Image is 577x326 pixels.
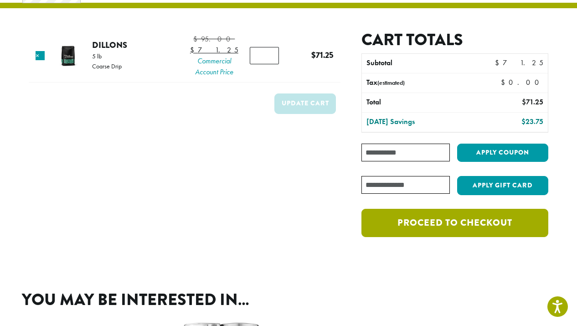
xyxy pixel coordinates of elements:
h2: You may be interested in… [22,290,555,310]
a: Remove this item [36,51,45,60]
bdi: 23.75 [521,117,543,126]
span: $ [495,58,503,67]
button: Apply Gift Card [457,176,548,195]
span: $ [193,34,201,44]
a: Proceed to checkout [361,209,548,237]
span: $ [190,45,198,55]
bdi: 0.00 [501,78,543,87]
a: Dillons [92,39,127,51]
th: Tax [362,73,494,93]
span: Commercial Account Price [190,56,238,78]
span: $ [521,117,525,126]
th: Total [362,93,474,112]
th: Subtotal [362,54,474,73]
bdi: 71.25 [522,97,543,107]
input: Product quantity [250,47,279,64]
bdi: 71.25 [190,45,238,55]
small: (estimated) [377,79,405,87]
span: $ [522,97,526,107]
th: [DATE] Savings [362,113,474,132]
bdi: 71.25 [495,58,543,67]
bdi: 71.25 [311,49,334,61]
button: Apply coupon [457,144,548,162]
img: Dillons [53,41,83,71]
p: 5 lb [92,53,122,59]
button: Update cart [274,93,336,114]
bdi: 95.00 [193,34,235,44]
span: $ [501,78,509,87]
p: Coarse Drip [92,63,122,69]
h2: Cart totals [361,30,548,50]
span: $ [311,49,316,61]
